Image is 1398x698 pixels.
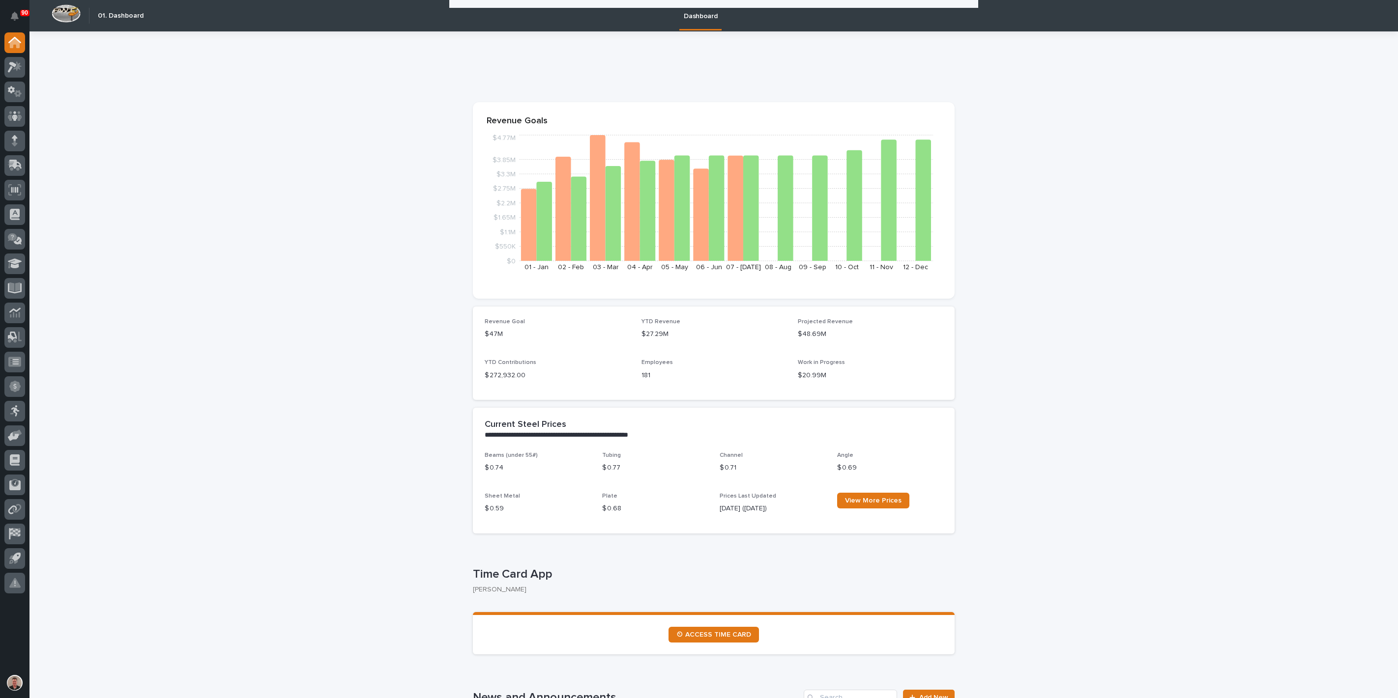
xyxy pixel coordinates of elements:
p: $47M [485,329,630,339]
p: 90 [22,9,28,16]
span: Projected Revenue [798,319,853,325]
span: Prices Last Updated [720,493,776,499]
text: 01 - Jan [524,264,549,271]
p: $20.99M [798,370,943,381]
tspan: $550K [495,243,516,250]
p: Revenue Goals [487,116,941,127]
span: ⏲ ACCESS TIME CARD [676,631,751,638]
button: Notifications [4,6,25,27]
h2: Current Steel Prices [485,419,566,430]
a: ⏲ ACCESS TIME CARD [669,627,759,642]
text: 03 - Mar [593,264,619,271]
text: 02 - Feb [558,264,584,271]
img: Workspace Logo [52,4,81,23]
button: users-avatar [4,672,25,693]
p: $ 0.74 [485,463,590,473]
p: Time Card App [473,567,951,582]
text: 06 - Jun [696,264,722,271]
text: 05 - May [661,264,688,271]
span: Plate [602,493,617,499]
tspan: $0 [507,258,516,265]
tspan: $4.77M [493,135,516,141]
p: $ 0.68 [602,503,708,514]
p: $48.69M [798,329,943,339]
span: Revenue Goal [485,319,525,325]
text: 08 - Aug [765,264,791,271]
tspan: $1.65M [494,214,516,221]
text: 04 - Apr [627,264,653,271]
p: [PERSON_NAME] [473,586,947,594]
text: 09 - Sep [799,264,826,271]
span: YTD Contributions [485,360,536,365]
text: 11 - Nov [870,264,893,271]
tspan: $3.3M [496,171,516,178]
h2: 01. Dashboard [98,12,144,20]
text: 07 - [DATE] [726,264,761,271]
p: $27.29M [641,329,786,339]
p: $ 0.59 [485,503,590,514]
text: 10 - Oct [835,264,859,271]
p: $ 272,932.00 [485,370,630,381]
tspan: $1.1M [500,229,516,236]
text: 12 - Dec [903,264,928,271]
p: [DATE] ([DATE]) [720,503,825,514]
span: Channel [720,452,743,458]
p: $ 0.77 [602,463,708,473]
tspan: $2.75M [493,185,516,192]
span: Beams (under 55#) [485,452,538,458]
tspan: $2.2M [496,200,516,207]
p: $ 0.69 [837,463,943,473]
span: YTD Revenue [641,319,680,325]
p: $ 0.71 [720,463,825,473]
span: Sheet Metal [485,493,520,499]
div: Notifications90 [12,12,25,28]
span: Angle [837,452,853,458]
a: View More Prices [837,493,909,508]
span: Employees [641,360,673,365]
span: View More Prices [845,497,902,504]
span: Work in Progress [798,360,845,365]
span: Tubing [602,452,621,458]
tspan: $3.85M [493,156,516,163]
p: 181 [641,370,786,381]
